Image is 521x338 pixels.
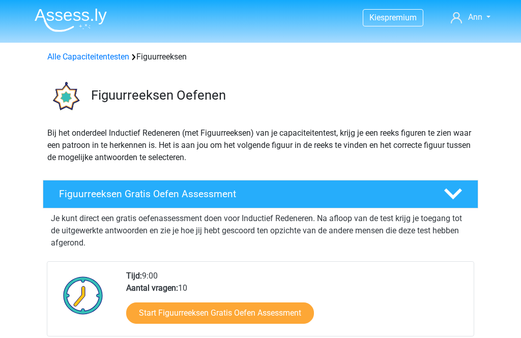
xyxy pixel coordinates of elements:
[363,11,423,24] a: Kiespremium
[126,302,314,324] a: Start Figuurreeksen Gratis Oefen Assessment
[369,13,385,22] span: Kies
[468,12,482,22] span: Ann
[59,188,427,200] h4: Figuurreeksen Gratis Oefen Assessment
[35,8,107,32] img: Assessly
[47,127,474,164] p: Bij het onderdeel Inductief Redeneren (met Figuurreeksen) van je capaciteitentest, krijg je een r...
[126,271,142,281] b: Tijd:
[91,87,470,103] h3: Figuurreeksen Oefenen
[43,75,86,118] img: figuurreeksen
[43,51,478,63] div: Figuurreeksen
[126,283,178,293] b: Aantal vragen:
[385,13,417,22] span: premium
[51,212,470,249] p: Je kunt direct een gratis oefenassessment doen voor Inductief Redeneren. Na afloop van de test kr...
[119,270,473,336] div: 9:00 10
[447,11,495,23] a: Ann
[57,270,109,321] img: Klok
[39,180,482,208] a: Figuurreeksen Gratis Oefen Assessment
[47,52,129,62] a: Alle Capaciteitentesten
